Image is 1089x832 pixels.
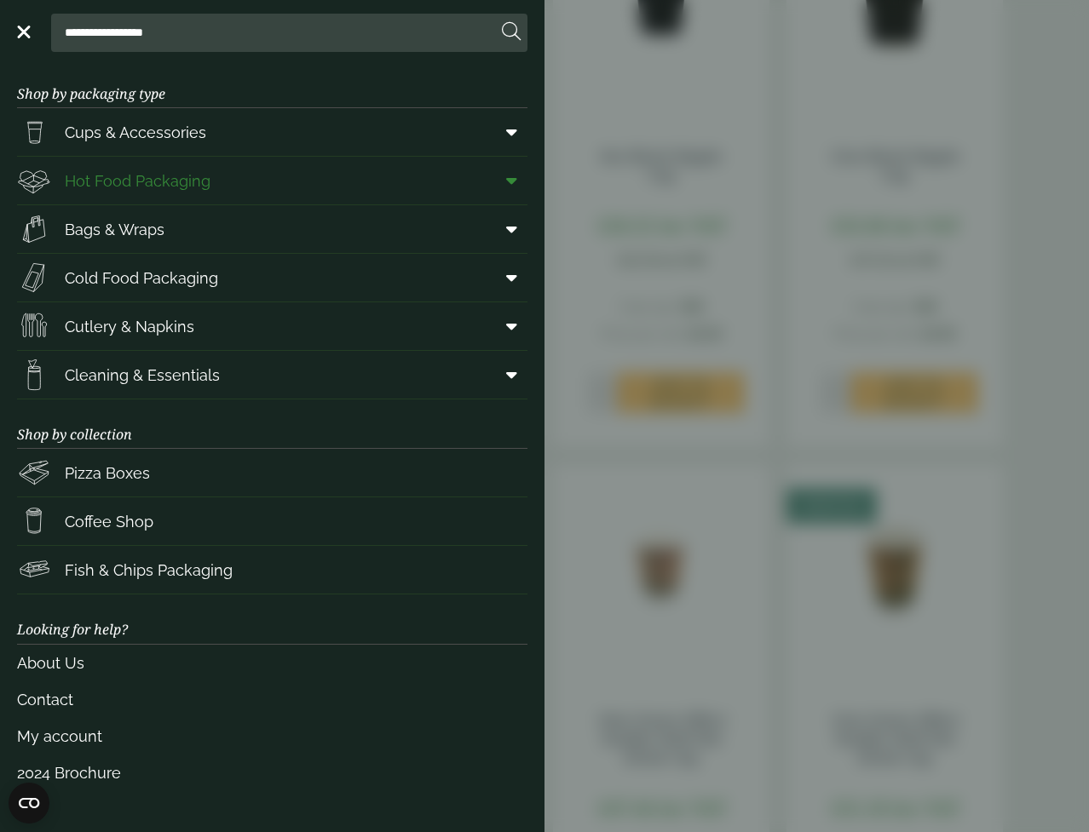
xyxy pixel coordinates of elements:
[17,164,51,198] img: Deli_box.svg
[17,681,527,718] a: Contact
[17,205,527,253] a: Bags & Wraps
[65,267,218,290] span: Cold Food Packaging
[17,108,527,156] a: Cups & Accessories
[17,309,51,343] img: Cutlery.svg
[65,169,210,192] span: Hot Food Packaging
[17,261,51,295] img: Sandwich_box.svg
[17,115,51,149] img: PintNhalf_cup.svg
[17,553,51,587] img: FishNchip_box.svg
[17,504,51,538] img: HotDrink_paperCup.svg
[65,462,150,485] span: Pizza Boxes
[65,510,153,533] span: Coffee Shop
[65,218,164,241] span: Bags & Wraps
[17,254,527,301] a: Cold Food Packaging
[17,718,527,755] a: My account
[17,755,527,791] a: 2024 Brochure
[65,559,233,582] span: Fish & Chips Packaging
[9,783,49,823] button: Open CMP widget
[17,157,527,204] a: Hot Food Packaging
[17,59,527,108] h3: Shop by packaging type
[17,594,527,644] h3: Looking for help?
[17,449,527,496] a: Pizza Boxes
[65,121,206,144] span: Cups & Accessories
[17,497,527,545] a: Coffee Shop
[17,212,51,246] img: Paper_carriers.svg
[17,645,527,681] a: About Us
[17,302,527,350] a: Cutlery & Napkins
[65,364,220,387] span: Cleaning & Essentials
[17,456,51,490] img: Pizza_boxes.svg
[17,358,51,392] img: open-wipe.svg
[17,351,527,399] a: Cleaning & Essentials
[17,399,527,449] h3: Shop by collection
[17,546,527,594] a: Fish & Chips Packaging
[65,315,194,338] span: Cutlery & Napkins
